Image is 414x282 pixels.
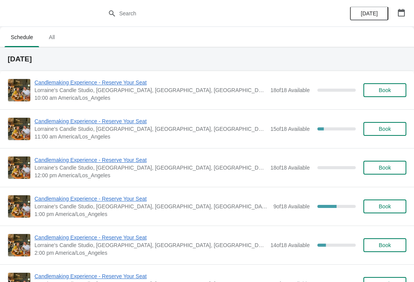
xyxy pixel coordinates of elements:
span: Candlemaking Experience - Reserve Your Seat [34,195,269,203]
span: Book [379,126,391,132]
span: Candlemaking Experience - Reserve Your Seat [34,234,266,241]
span: Book [379,242,391,248]
span: Candlemaking Experience - Reserve Your Seat [34,156,266,164]
span: Book [379,87,391,93]
img: Candlemaking Experience - Reserve Your Seat | Lorraine's Candle Studio, Market Street, Pacific Be... [8,195,30,218]
span: 10:00 am America/Los_Angeles [34,94,266,102]
button: Book [363,122,406,136]
span: 18 of 18 Available [270,165,310,171]
button: Book [363,161,406,175]
span: Candlemaking Experience - Reserve Your Seat [34,272,266,280]
button: Book [363,83,406,97]
img: Candlemaking Experience - Reserve Your Seat | Lorraine's Candle Studio, Market Street, Pacific Be... [8,118,30,140]
span: Lorraine's Candle Studio, [GEOGRAPHIC_DATA], [GEOGRAPHIC_DATA], [GEOGRAPHIC_DATA], [GEOGRAPHIC_DATA] [34,125,266,133]
span: Lorraine's Candle Studio, [GEOGRAPHIC_DATA], [GEOGRAPHIC_DATA], [GEOGRAPHIC_DATA], [GEOGRAPHIC_DATA] [34,164,266,172]
input: Search [119,7,310,20]
span: Book [379,165,391,171]
span: Lorraine's Candle Studio, [GEOGRAPHIC_DATA], [GEOGRAPHIC_DATA], [GEOGRAPHIC_DATA], [GEOGRAPHIC_DATA] [34,203,269,210]
h2: [DATE] [8,55,406,63]
span: Schedule [5,30,39,44]
img: Candlemaking Experience - Reserve Your Seat | Lorraine's Candle Studio, Market Street, Pacific Be... [8,79,30,101]
span: Lorraine's Candle Studio, [GEOGRAPHIC_DATA], [GEOGRAPHIC_DATA], [GEOGRAPHIC_DATA], [GEOGRAPHIC_DATA] [34,241,266,249]
span: 9 of 18 Available [273,203,310,209]
span: 14 of 18 Available [270,242,310,248]
button: Book [363,200,406,213]
span: 1:00 pm America/Los_Angeles [34,210,269,218]
img: Candlemaking Experience - Reserve Your Seat | Lorraine's Candle Studio, Market Street, Pacific Be... [8,234,30,256]
span: Lorraine's Candle Studio, [GEOGRAPHIC_DATA], [GEOGRAPHIC_DATA], [GEOGRAPHIC_DATA], [GEOGRAPHIC_DATA] [34,86,266,94]
span: 12:00 pm America/Los_Angeles [34,172,266,179]
span: 2:00 pm America/Los_Angeles [34,249,266,257]
span: 11:00 am America/Los_Angeles [34,133,266,140]
span: Candlemaking Experience - Reserve Your Seat [34,117,266,125]
span: Book [379,203,391,209]
span: [DATE] [361,10,378,16]
button: Book [363,238,406,252]
span: 15 of 18 Available [270,126,310,132]
span: Candlemaking Experience - Reserve Your Seat [34,79,266,86]
span: 18 of 18 Available [270,87,310,93]
img: Candlemaking Experience - Reserve Your Seat | Lorraine's Candle Studio, Market Street, Pacific Be... [8,157,30,179]
span: All [42,30,61,44]
button: [DATE] [350,7,388,20]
